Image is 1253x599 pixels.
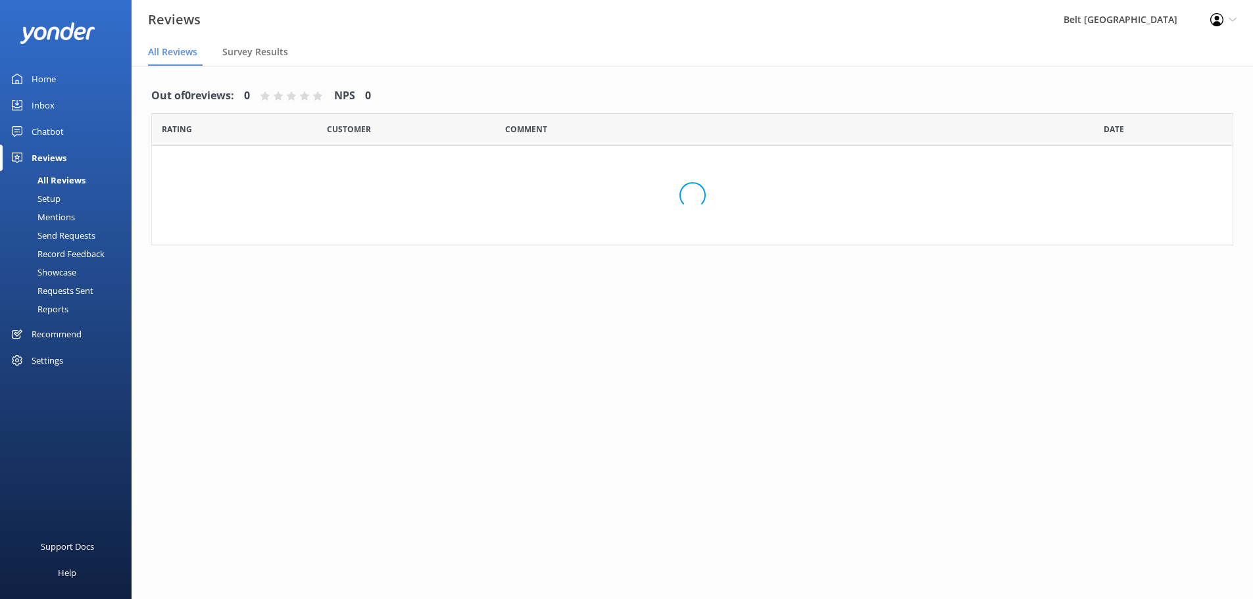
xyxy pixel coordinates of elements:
span: Question [505,123,547,135]
img: yonder-white-logo.png [20,22,95,44]
a: Reports [8,300,132,318]
h4: 0 [244,87,250,105]
div: Showcase [8,263,76,281]
h4: 0 [365,87,371,105]
a: All Reviews [8,171,132,189]
div: All Reviews [8,171,86,189]
div: Record Feedback [8,245,105,263]
span: All Reviews [148,45,197,59]
div: Reviews [32,145,66,171]
h4: Out of 0 reviews: [151,87,234,105]
div: Settings [32,347,63,373]
span: Date [162,123,192,135]
a: Setup [8,189,132,208]
div: Support Docs [41,533,94,560]
a: Mentions [8,208,132,226]
span: Survey Results [222,45,288,59]
div: Inbox [32,92,55,118]
div: Reports [8,300,68,318]
div: Mentions [8,208,75,226]
a: Record Feedback [8,245,132,263]
div: Home [32,66,56,92]
h4: NPS [334,87,355,105]
a: Requests Sent [8,281,132,300]
div: Setup [8,189,61,208]
span: Date [1104,123,1124,135]
div: Help [58,560,76,586]
div: Recommend [32,321,82,347]
div: Chatbot [32,118,64,145]
a: Send Requests [8,226,132,245]
div: Send Requests [8,226,95,245]
h3: Reviews [148,9,201,30]
a: Showcase [8,263,132,281]
span: Date [327,123,371,135]
div: Requests Sent [8,281,93,300]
